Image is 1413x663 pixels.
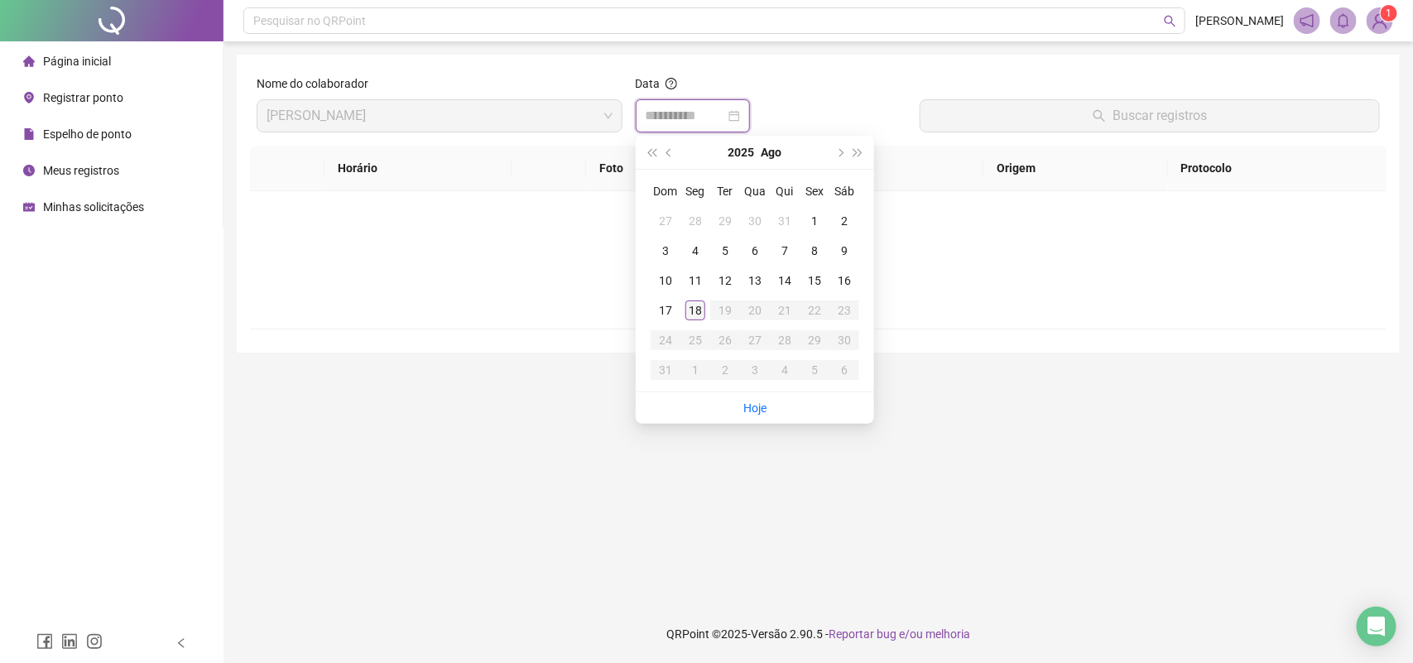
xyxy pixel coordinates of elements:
[710,295,740,325] td: 2025-08-19
[685,300,705,320] div: 18
[770,236,800,266] td: 2025-08-07
[36,633,53,650] span: facebook
[685,241,705,261] div: 4
[43,55,111,68] span: Página inicial
[223,605,1413,663] footer: QRPoint © 2025 - 2.90.5 -
[1387,7,1392,19] span: 1
[1300,13,1314,28] span: notification
[805,300,824,320] div: 22
[715,211,735,231] div: 29
[834,211,854,231] div: 2
[775,241,795,261] div: 7
[800,325,829,355] td: 2025-08-29
[715,241,735,261] div: 5
[762,136,782,169] button: month panel
[656,211,675,231] div: 27
[656,360,675,380] div: 31
[770,325,800,355] td: 2025-08-28
[651,325,680,355] td: 2025-08-24
[257,74,379,93] label: Nome do colaborador
[800,355,829,385] td: 2025-09-05
[710,355,740,385] td: 2025-09-02
[710,325,740,355] td: 2025-08-26
[1336,13,1351,28] span: bell
[770,206,800,236] td: 2025-07-31
[800,266,829,295] td: 2025-08-15
[1164,15,1176,27] span: search
[829,295,859,325] td: 2025-08-23
[656,241,675,261] div: 3
[805,360,824,380] div: 5
[61,633,78,650] span: linkedin
[775,211,795,231] div: 31
[983,146,1168,191] th: Origem
[770,355,800,385] td: 2025-09-04
[680,236,710,266] td: 2025-08-04
[685,330,705,350] div: 25
[680,176,710,206] th: Seg
[830,136,848,169] button: next-year
[270,271,1367,289] div: Não há dados
[1168,146,1387,191] th: Protocolo
[805,211,824,231] div: 1
[829,176,859,206] th: Sáb
[710,206,740,236] td: 2025-07-29
[651,206,680,236] td: 2025-07-27
[710,266,740,295] td: 2025-08-12
[685,211,705,231] div: 28
[770,266,800,295] td: 2025-08-14
[23,92,35,103] span: environment
[1195,12,1284,30] span: [PERSON_NAME]
[43,200,144,214] span: Minhas solicitações
[829,236,859,266] td: 2025-08-09
[770,295,800,325] td: 2025-08-21
[829,266,859,295] td: 2025-08-16
[661,136,679,169] button: prev-year
[834,241,854,261] div: 9
[656,330,675,350] div: 24
[745,211,765,231] div: 30
[267,100,613,132] span: RUTH OLIVEIRA DA SILVA
[745,330,765,350] div: 27
[715,330,735,350] div: 26
[920,99,1380,132] button: Buscar registros
[666,78,677,89] span: question-circle
[775,271,795,291] div: 14
[642,136,661,169] button: super-prev-year
[775,300,795,320] div: 21
[586,146,728,191] th: Foto
[740,325,770,355] td: 2025-08-27
[710,176,740,206] th: Ter
[324,146,512,191] th: Horário
[43,91,123,104] span: Registrar ponto
[43,127,132,141] span: Espelho de ponto
[740,176,770,206] th: Qua
[680,295,710,325] td: 2025-08-18
[740,236,770,266] td: 2025-08-06
[743,401,767,415] a: Hoje
[1367,8,1392,33] img: 88710
[805,241,824,261] div: 8
[715,300,735,320] div: 19
[680,206,710,236] td: 2025-07-28
[829,355,859,385] td: 2025-09-06
[740,206,770,236] td: 2025-07-30
[834,300,854,320] div: 23
[740,295,770,325] td: 2025-08-20
[745,300,765,320] div: 20
[745,360,765,380] div: 3
[651,295,680,325] td: 2025-08-17
[805,330,824,350] div: 29
[829,627,970,641] span: Reportar bug e/ou melhoria
[740,355,770,385] td: 2025-09-03
[175,637,187,649] span: left
[23,201,35,213] span: schedule
[751,627,787,641] span: Versão
[1357,607,1396,646] div: Open Intercom Messenger
[710,236,740,266] td: 2025-08-05
[805,271,824,291] div: 15
[715,360,735,380] div: 2
[770,176,800,206] th: Qui
[651,266,680,295] td: 2025-08-10
[685,360,705,380] div: 1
